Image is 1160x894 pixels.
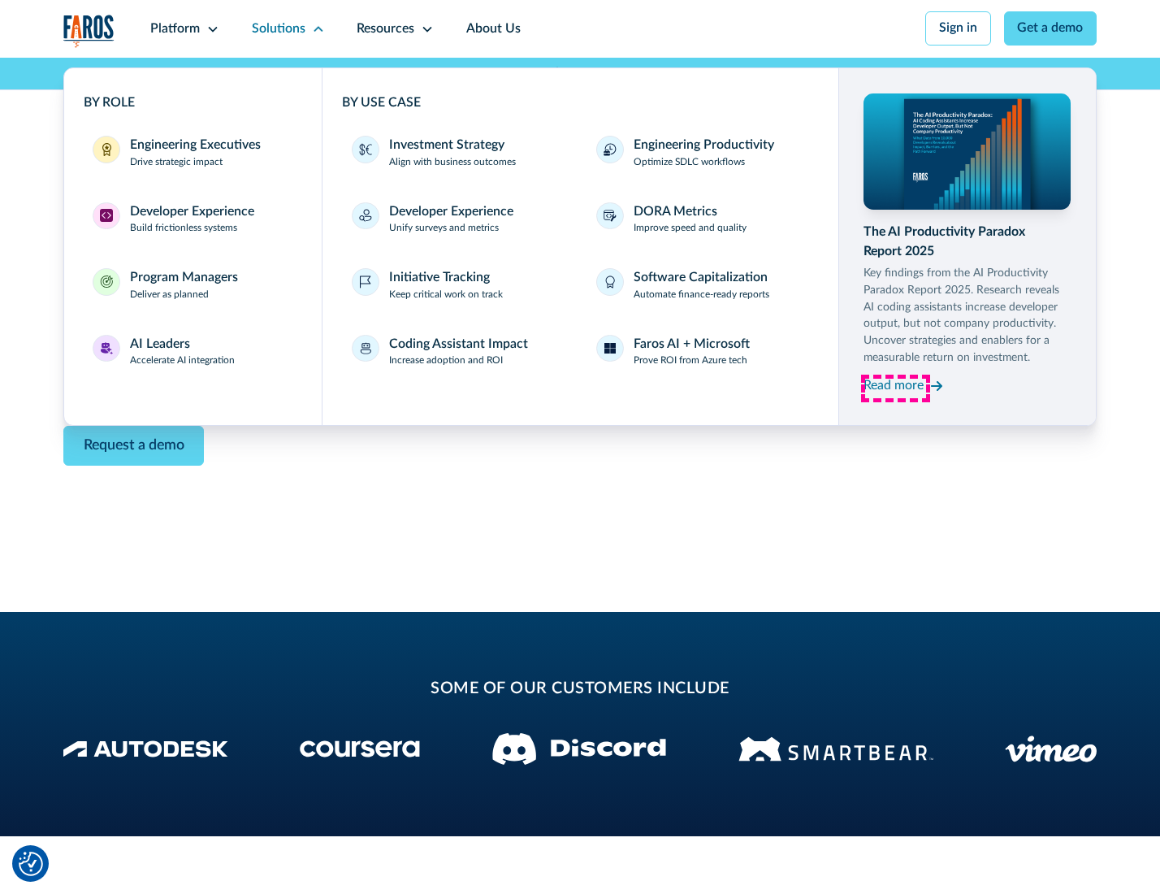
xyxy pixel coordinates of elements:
a: Investment StrategyAlign with business outcomes [342,126,574,180]
img: Discord logo [492,733,666,765]
p: Improve speed and quality [634,221,747,236]
a: Developer ExperienceDeveloper ExperienceBuild frictionless systems [84,193,303,246]
p: Build frictionless systems [130,221,237,236]
p: Key findings from the AI Productivity Paradox Report 2025. Research reveals AI coding assistants ... [864,265,1070,367]
div: Program Managers [130,268,238,288]
a: Get a demo [1004,11,1097,46]
div: BY USE CASE [342,93,819,113]
div: BY ROLE [84,93,303,113]
a: AI LeadersAI LeadersAccelerate AI integration [84,325,303,379]
nav: Solutions [63,58,1097,426]
a: DORA MetricsImprove speed and quality [586,193,818,246]
div: Coding Assistant Impact [389,335,528,354]
img: Engineering Executives [100,143,113,156]
img: Program Managers [100,276,113,289]
div: Read more [864,376,924,396]
div: Faros AI + Microsoft [634,335,750,354]
p: Align with business outcomes [389,155,516,170]
button: Cookie Settings [19,852,43,876]
a: Program ManagersProgram ManagersDeliver as planned [84,258,303,312]
img: Autodesk Logo [63,740,228,757]
p: Optimize SDLC workflows [634,155,745,170]
a: Sign in [925,11,991,46]
img: Vimeo logo [1005,736,1097,762]
a: Faros AI + MicrosoftProve ROI from Azure tech [586,325,818,379]
a: home [63,15,115,48]
p: Automate finance-ready reports [634,288,769,302]
p: Deliver as planned [130,288,209,302]
div: The AI Productivity Paradox Report 2025 [864,223,1070,262]
div: Resources [357,20,414,39]
img: Developer Experience [100,209,113,222]
div: Developer Experience [389,202,513,222]
div: AI Leaders [130,335,190,354]
p: Increase adoption and ROI [389,354,503,368]
a: Contact Modal [63,426,205,466]
a: Software CapitalizationAutomate finance-ready reports [586,258,818,312]
p: Keep critical work on track [389,288,503,302]
div: Software Capitalization [634,268,768,288]
div: Platform [150,20,200,39]
div: Developer Experience [130,202,254,222]
h2: some of our customers include [193,677,967,701]
a: Initiative TrackingKeep critical work on track [342,258,574,312]
a: Engineering ExecutivesEngineering ExecutivesDrive strategic impact [84,126,303,180]
div: Engineering Executives [130,136,261,155]
img: Logo of the analytics and reporting company Faros. [63,15,115,48]
a: Developer ExperienceUnify surveys and metrics [342,193,574,246]
img: Smartbear Logo [738,734,933,764]
div: DORA Metrics [634,202,717,222]
div: Investment Strategy [389,136,504,155]
a: Coding Assistant ImpactIncrease adoption and ROI [342,325,574,379]
a: The AI Productivity Paradox Report 2025Key findings from the AI Productivity Paradox Report 2025.... [864,93,1070,398]
div: Engineering Productivity [634,136,774,155]
img: Coursera Logo [300,740,420,757]
p: Accelerate AI integration [130,354,235,368]
img: AI Leaders [100,342,113,355]
p: Drive strategic impact [130,155,223,170]
p: Prove ROI from Azure tech [634,354,747,368]
p: Unify surveys and metrics [389,221,499,236]
div: Initiative Tracking [389,268,490,288]
a: Engineering ProductivityOptimize SDLC workflows [586,126,818,180]
div: Solutions [252,20,305,39]
img: Revisit consent button [19,852,43,876]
